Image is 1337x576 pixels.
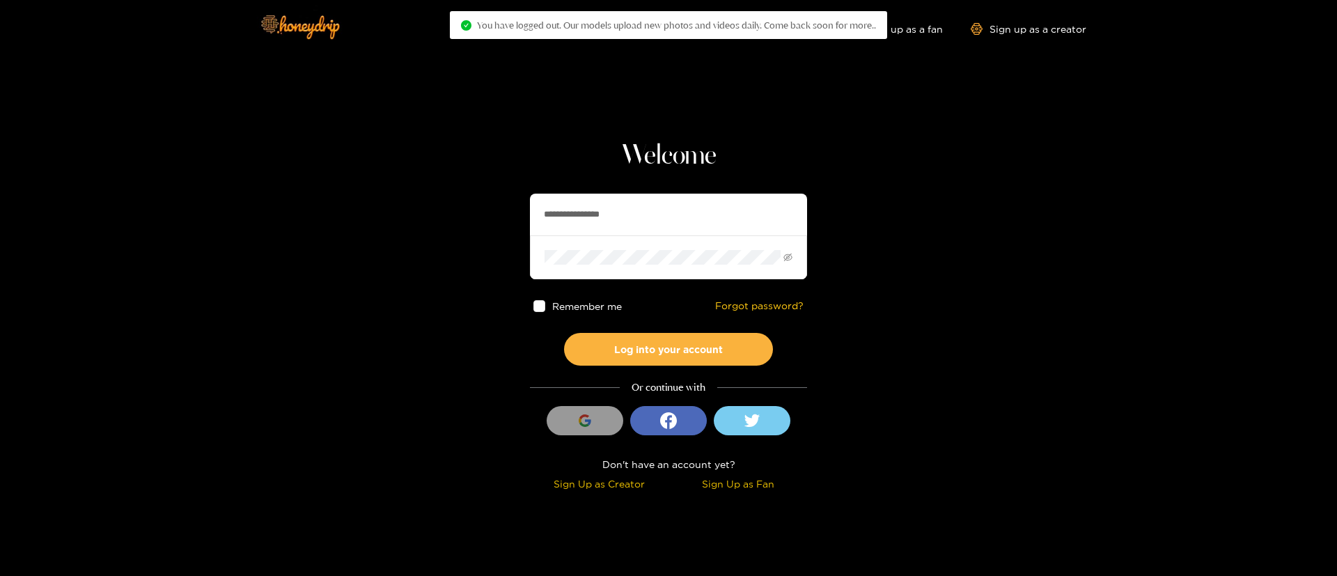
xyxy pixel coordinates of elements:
a: Forgot password? [715,300,804,312]
div: Sign Up as Fan [672,476,804,492]
span: check-circle [461,20,471,31]
span: You have logged out. Our models upload new photos and videos daily. Come back soon for more.. [477,20,876,31]
h1: Welcome [530,139,807,173]
div: Don't have an account yet? [530,456,807,472]
a: Sign up as a creator [971,23,1086,35]
span: eye-invisible [783,253,792,262]
a: Sign up as a fan [847,23,943,35]
div: Sign Up as Creator [533,476,665,492]
span: Remember me [552,301,622,311]
div: Or continue with [530,380,807,396]
button: Log into your account [564,333,773,366]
